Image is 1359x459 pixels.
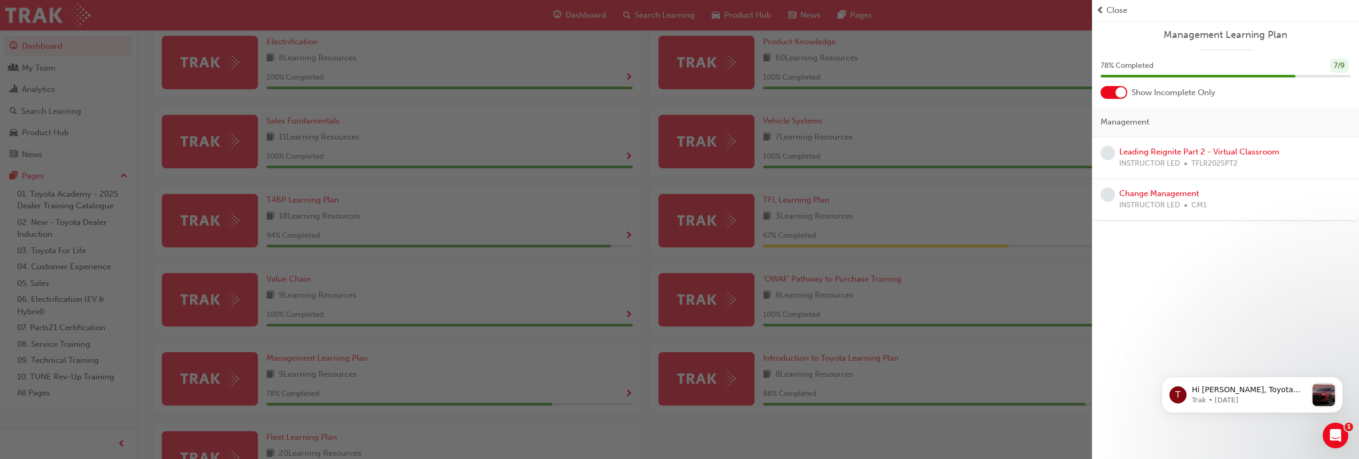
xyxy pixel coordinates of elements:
a: Management Learning Plan [1101,29,1350,41]
button: prev-iconClose [1096,4,1355,17]
span: 78 % Completed [1101,60,1153,72]
a: Change Management [1119,189,1199,198]
span: prev-icon [1096,4,1104,17]
span: 1 [1345,423,1353,431]
iframe: Intercom notifications message [1145,355,1359,430]
span: Close [1106,4,1127,17]
span: learningRecordVerb_NONE-icon [1101,146,1115,160]
span: CM1 [1191,199,1207,212]
span: INSTRUCTOR LED [1119,199,1180,212]
div: 7 / 9 [1330,59,1348,73]
span: TFLR2025PT2 [1191,158,1238,170]
span: INSTRUCTOR LED [1119,158,1180,170]
a: Leading Reignite Part 2 - Virtual Classroom [1119,147,1279,157]
iframe: Intercom live chat [1323,423,1348,448]
span: learningRecordVerb_NONE-icon [1101,188,1115,202]
span: Show Incomplete Only [1132,87,1215,99]
span: Management [1101,116,1149,128]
